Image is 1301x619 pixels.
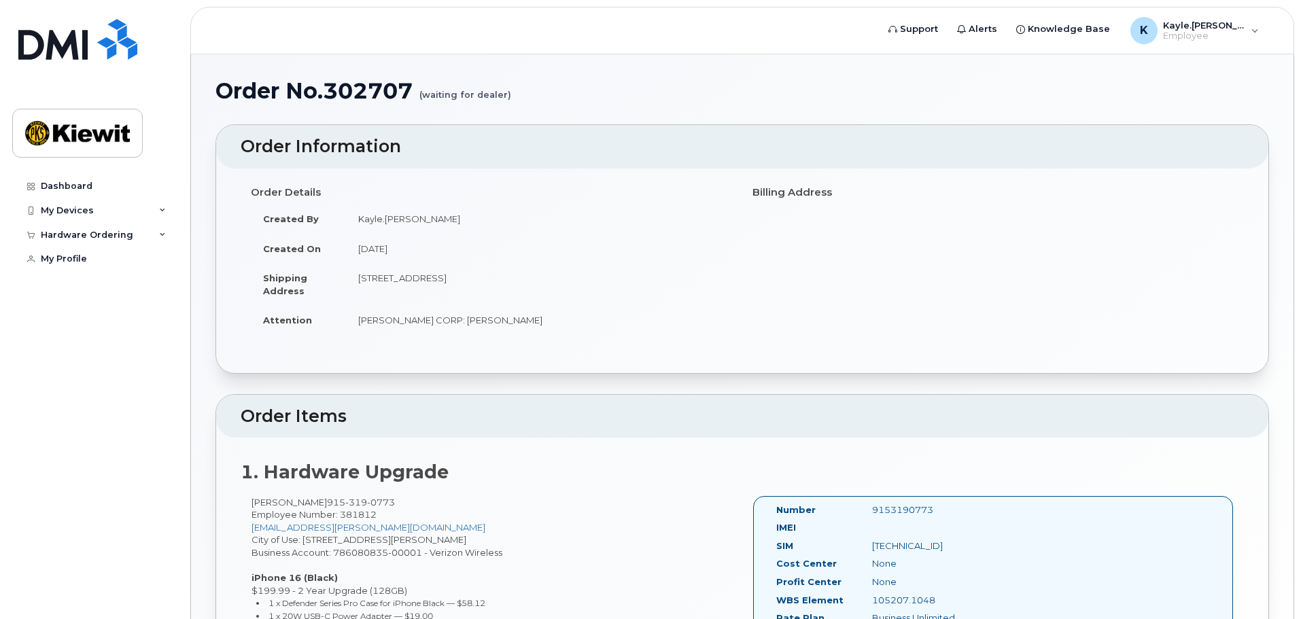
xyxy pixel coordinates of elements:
label: Number [776,503,816,516]
strong: Attention [263,315,312,325]
div: 105207.1048 [862,594,996,607]
strong: Created By [263,213,319,224]
td: [DATE] [346,234,732,264]
div: 9153190773 [862,503,996,516]
span: 319 [345,497,367,508]
label: WBS Element [776,594,844,607]
small: (waiting for dealer) [419,79,511,100]
span: 915 [327,497,395,508]
div: [TECHNICAL_ID] [862,540,996,552]
td: Kayle.[PERSON_NAME] [346,204,732,234]
td: [PERSON_NAME] CORP: [PERSON_NAME] [346,305,732,335]
label: Profit Center [776,576,842,588]
h4: Billing Address [752,187,1234,198]
span: 0773 [367,497,395,508]
h4: Order Details [251,187,732,198]
small: 1 x Defender Series Pro Case for iPhone Black — $58.12 [268,598,485,608]
label: IMEI [776,521,796,534]
td: [STREET_ADDRESS] [346,263,732,305]
strong: iPhone 16 (Black) [251,572,338,583]
label: SIM [776,540,793,552]
h2: Order Items [241,407,1244,426]
div: None [862,557,996,570]
div: None [862,576,996,588]
strong: 1. Hardware Upgrade [241,461,449,483]
iframe: Messenger Launcher [1242,560,1291,609]
h1: Order No.302707 [215,79,1269,103]
span: Employee Number: 381812 [251,509,377,520]
strong: Created On [263,243,321,254]
strong: Shipping Address [263,272,307,296]
label: Cost Center [776,557,837,570]
a: [EMAIL_ADDRESS][PERSON_NAME][DOMAIN_NAME] [251,522,485,533]
h2: Order Information [241,137,1244,156]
